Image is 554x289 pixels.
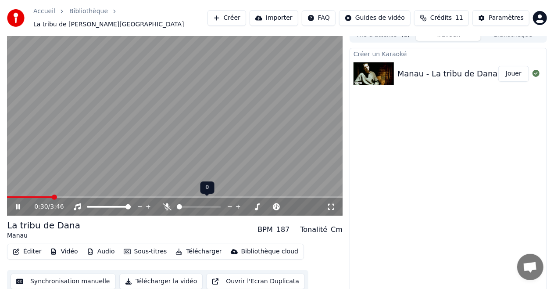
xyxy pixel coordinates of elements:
[276,224,290,235] div: 187
[69,7,108,16] a: Bibliothèque
[455,14,463,22] span: 11
[46,246,81,258] button: Vidéo
[200,181,214,194] div: 0
[257,224,272,235] div: BPM
[50,202,64,211] span: 3:46
[9,246,45,258] button: Éditer
[7,9,25,27] img: youka
[489,14,524,22] div: Paramètres
[34,202,55,211] div: /
[7,219,80,231] div: La tribu de Dana
[350,48,547,59] div: Créer un Karaoké
[241,247,298,256] div: Bibliothèque cloud
[414,10,469,26] button: Crédits11
[517,254,543,280] a: Ouvrir le chat
[302,10,336,26] button: FAQ
[339,10,411,26] button: Guides de vidéo
[472,10,529,26] button: Paramètres
[34,202,48,211] span: 0:30
[250,10,298,26] button: Importer
[33,7,55,16] a: Accueil
[33,20,184,29] span: La tribu de [PERSON_NAME][GEOGRAPHIC_DATA]
[207,10,246,26] button: Créer
[300,224,327,235] div: Tonalité
[83,246,118,258] button: Audio
[397,68,498,80] div: Manau - La tribu de Dana
[172,246,225,258] button: Télécharger
[430,14,452,22] span: Crédits
[33,7,207,29] nav: breadcrumb
[120,246,171,258] button: Sous-titres
[7,231,80,240] div: Manau
[331,224,343,235] div: Cm
[498,66,529,82] button: Jouer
